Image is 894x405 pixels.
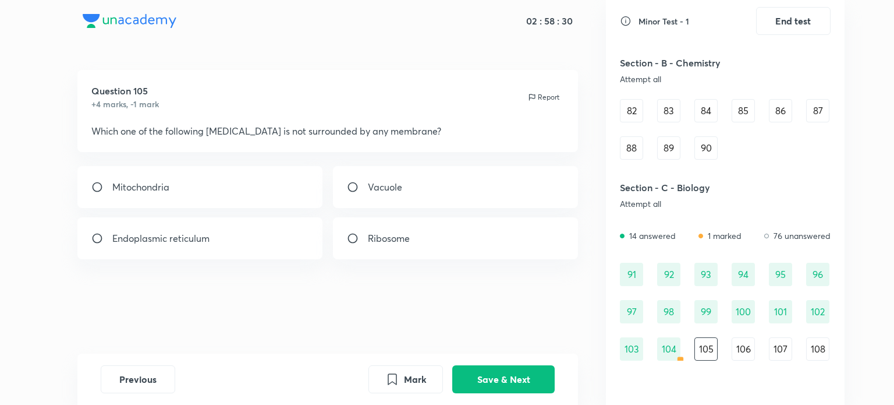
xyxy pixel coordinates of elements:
div: 105 [694,337,718,361]
h6: Minor Test - 1 [638,15,689,27]
p: Which one of the following [MEDICAL_DATA] is not surrounded by any membrane? [91,124,565,138]
div: 89 [657,136,680,160]
div: 95 [769,263,792,286]
p: 76 unanswered [774,230,831,242]
div: 93 [694,263,718,286]
h6: +4 marks, -1 mark [91,98,159,110]
h5: Section - C - Biology [620,181,767,195]
p: 14 answered [629,230,676,242]
div: Attempt all [620,75,767,84]
div: 101 [769,300,792,323]
h5: Question 105 [91,84,159,98]
h5: Section - B - Chemistry [620,56,767,70]
p: Ribosome [368,231,410,245]
div: 86 [769,99,792,122]
div: 108 [806,337,829,361]
div: 106 [732,337,755,361]
div: 103 [620,337,643,361]
h5: 58 : [542,15,559,27]
div: 84 [694,99,718,122]
div: Attempt all [620,199,767,209]
div: 90 [694,136,718,160]
div: 83 [657,99,680,122]
p: Vacuole [368,180,402,194]
div: 99 [694,300,718,323]
div: 85 [732,99,755,122]
div: 96 [806,263,829,286]
div: 87 [806,99,829,122]
h5: 30 [559,15,573,27]
div: 107 [769,337,792,361]
div: 98 [657,300,680,323]
p: Report [538,92,559,103]
button: Mark [368,365,443,393]
img: report icon [527,93,537,102]
p: Mitochondria [112,180,169,194]
div: 102 [806,300,829,323]
div: 82 [620,99,643,122]
div: 104 [657,337,680,361]
div: 100 [732,300,755,323]
h5: 02 : [526,15,542,27]
p: 1 marked [708,230,742,242]
div: 91 [620,263,643,286]
button: Previous [101,365,175,393]
p: Endoplasmic reticulum [112,231,210,245]
button: End test [756,7,831,35]
div: 94 [732,263,755,286]
div: 97 [620,300,643,323]
div: 88 [620,136,643,160]
button: Save & Next [452,365,555,393]
div: 92 [657,263,680,286]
